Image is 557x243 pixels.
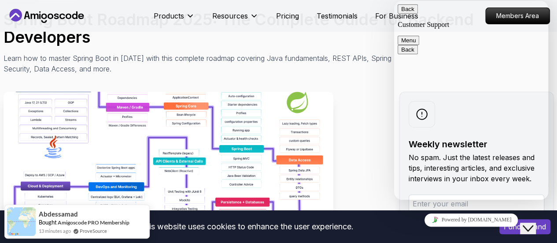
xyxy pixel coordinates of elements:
span: Bought [39,219,57,226]
a: ProveSource [80,228,107,234]
h1: Spring Boot Roadmap 2025: The Complete Guide for Backend Developers [4,11,553,46]
img: provesource social proof notification image [7,207,36,236]
iframe: chat widget [394,1,548,200]
div: This website uses cookies to enhance the user experience. [7,217,486,236]
iframe: chat widget [394,210,548,230]
a: For Business [375,11,418,21]
button: Resources [212,11,258,28]
span: Abdessamad [39,210,78,218]
a: Testimonials [317,11,358,21]
button: Products [154,11,195,28]
span: 13 minutes ago [39,227,71,235]
p: Products [154,11,184,21]
a: Pricing [276,11,299,21]
iframe: chat widget [520,208,548,234]
input: Enter your email [409,194,544,213]
p: Resources [212,11,248,21]
p: Learn how to master Spring Boot in [DATE] with this complete roadmap covering Java fundamentals, ... [4,53,398,74]
a: Amigoscode PRO Membership [58,219,129,226]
